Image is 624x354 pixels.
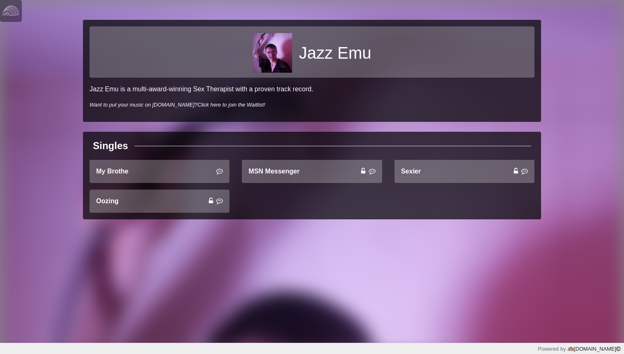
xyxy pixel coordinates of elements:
img: 4ff8cd93f5799373d9a3beb334cb40c27895922ad5878fe16b8f0a4e831e17c6.jpg [253,33,292,73]
p: Jazz Emu is a multi-award-winning Sex Therapist with a proven track record. [90,84,534,94]
a: Click here to join the Waitlist! [197,102,265,108]
a: MSN Messenger [242,160,382,183]
img: logo-white-4c48a5e4bebecaebe01ca5a9d34031cfd3d4ef9ae749242e8c4bf12ef99f53e8.png [2,2,19,19]
a: My Brothe [90,160,229,183]
img: logo-color-e1b8fa5219d03fcd66317c3d3cfaab08a3c62fe3c3b9b34d55d8365b78b1766b.png [567,346,574,352]
a: Oozing [90,190,229,213]
h1: Jazz Emu [299,43,371,63]
div: Singles [93,138,128,153]
i: Want to put your music on [DOMAIN_NAME]? [90,102,265,108]
a: Sexier [395,160,534,183]
a: [DOMAIN_NAME] [566,346,621,352]
div: Powered by [538,345,621,353]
